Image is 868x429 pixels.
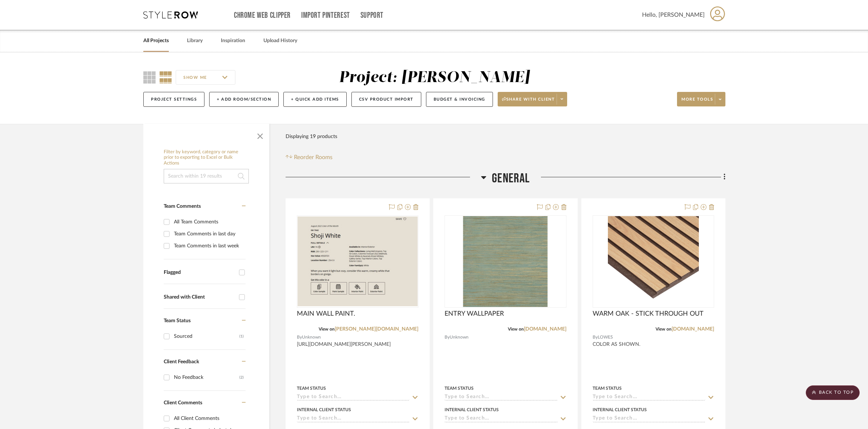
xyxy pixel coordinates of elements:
span: Reorder Rooms [294,153,333,162]
div: 0 [593,216,714,307]
span: Team Status [164,318,191,323]
div: Team Status [297,385,326,392]
a: Upload History [263,36,297,46]
button: More tools [677,92,725,106]
span: Unknown [450,334,469,341]
span: Client Comments [164,400,202,405]
span: More tools [681,97,713,108]
div: All Client Comments [174,413,244,424]
div: (1) [239,331,244,342]
div: Internal Client Status [297,406,351,413]
input: Type to Search… [593,416,705,422]
button: Share with client [498,92,568,106]
span: Team Comments [164,204,201,209]
div: Team Status [445,385,474,392]
div: (2) [239,372,244,383]
input: Type to Search… [593,394,705,401]
div: Flagged [164,270,235,276]
span: By [297,334,302,341]
input: Search within 19 results [164,169,249,183]
span: Client Feedback [164,359,199,364]
a: [PERSON_NAME][DOMAIN_NAME] [335,327,418,332]
span: By [593,334,598,341]
input: Type to Search… [297,394,410,401]
span: GENERAL [492,171,530,186]
button: Project Settings [143,92,204,107]
span: View on [319,327,335,331]
div: Displaying 19 products [286,129,337,144]
a: Library [187,36,203,46]
input: Type to Search… [297,416,410,422]
button: + Quick Add Items [283,92,347,107]
span: WARM OAK - STICK THROUGH OUT [593,310,704,318]
input: Type to Search… [445,394,557,401]
img: WARM OAK - STICK THROUGH OUT [608,216,699,307]
button: Close [253,128,267,142]
div: Internal Client Status [593,406,647,413]
div: Sourced [174,331,239,342]
a: [DOMAIN_NAME] [524,327,566,332]
button: Budget & Invoicing [426,92,493,107]
span: By [445,334,450,341]
button: CSV Product Import [351,92,421,107]
span: Unknown [302,334,321,341]
img: ENTRY WALLPAPER [460,216,551,307]
img: MAIN WALL PAINT. [298,216,418,306]
a: [DOMAIN_NAME] [672,327,714,332]
button: Reorder Rooms [286,153,333,162]
a: Chrome Web Clipper [234,12,291,19]
a: Support [361,12,383,19]
a: All Projects [143,36,169,46]
div: Team Comments in last week [174,240,244,252]
div: No Feedback [174,372,239,383]
scroll-to-top-button: BACK TO TOP [806,385,860,400]
div: Internal Client Status [445,406,499,413]
a: Inspiration [221,36,245,46]
span: ENTRY WALLPAPER [445,310,504,318]
div: Team Status [593,385,622,392]
input: Type to Search… [445,416,557,422]
div: Shared with Client [164,294,235,300]
div: Team Comments in last day [174,228,244,240]
span: MAIN WALL PAINT. [297,310,355,318]
div: All Team Comments [174,216,244,228]
span: LOWES [598,334,613,341]
span: View on [656,327,672,331]
h6: Filter by keyword, category or name prior to exporting to Excel or Bulk Actions [164,149,249,166]
div: Project: [PERSON_NAME] [339,70,530,85]
span: Hello, [PERSON_NAME] [642,11,705,19]
span: View on [508,327,524,331]
span: Share with client [502,97,555,108]
a: Import Pinterest [301,12,350,19]
button: + Add Room/Section [209,92,279,107]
